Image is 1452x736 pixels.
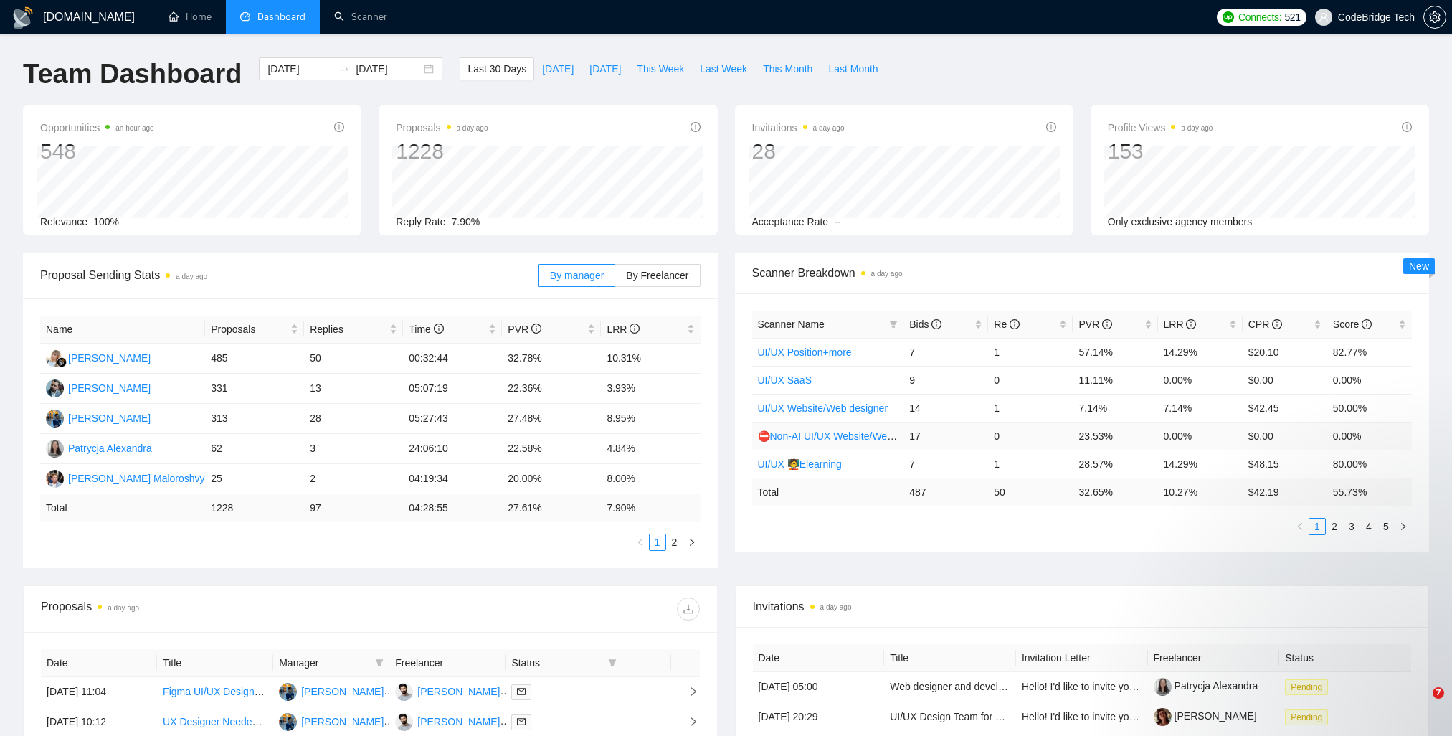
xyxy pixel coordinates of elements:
[758,430,934,442] a: ⛔Non-AI UI/UX Website/Web designer
[46,379,64,397] img: KK
[1326,518,1343,535] li: 2
[304,404,403,434] td: 28
[279,685,384,697] a: SA[PERSON_NAME]
[395,685,500,697] a: AT[PERSON_NAME]
[502,374,601,404] td: 22.36%
[46,472,213,483] a: DM[PERSON_NAME] Maloroshvylo
[637,61,684,77] span: This Week
[1395,518,1412,535] li: Next Page
[163,716,510,727] a: UX Designer Needed to Create Wireframes & UI Functional Design Document
[372,652,386,674] span: filter
[677,717,698,727] span: right
[1154,678,1172,696] img: c10c9g9X2ZEso9S92Bz9-2yWqvWaYU3TbhNagi4CHt8MJMJjXKYGyepbgEMkKntOqH
[886,313,901,335] span: filter
[542,61,574,77] span: [DATE]
[1285,711,1334,722] a: Pending
[988,338,1073,366] td: 1
[41,598,370,621] div: Proposals
[884,702,1016,732] td: UI/UX Design Team for Website Audit & Optimization Recommendations
[1395,518,1412,535] button: right
[1291,518,1309,535] button: left
[279,683,297,701] img: SA
[666,534,683,551] li: 2
[1409,260,1429,272] span: New
[1327,338,1412,366] td: 82.77%
[758,374,812,386] a: UI/UX SaaS
[334,11,387,23] a: searchScanner
[115,124,153,132] time: an hour ago
[1158,450,1243,478] td: 14.29%
[582,57,629,80] button: [DATE]
[890,711,1211,722] a: UI/UX Design Team for Website Audit & Optimization Recommendations
[753,702,885,732] td: [DATE] 20:29
[460,57,534,80] button: Last 30 Days
[1362,319,1372,329] span: info-circle
[40,316,205,344] th: Name
[403,434,502,464] td: 24:06:10
[1073,366,1157,394] td: 11.11%
[304,434,403,464] td: 3
[1309,518,1326,535] li: 1
[629,57,692,80] button: This Week
[1399,522,1408,531] span: right
[988,366,1073,394] td: 0
[1238,9,1281,25] span: Connects:
[46,440,64,458] img: PA
[389,649,506,677] th: Freelancer
[1108,216,1253,227] span: Only exclusive agency members
[1073,450,1157,478] td: 28.57%
[417,684,500,699] div: [PERSON_NAME]
[40,266,538,284] span: Proposal Sending Stats
[46,442,152,453] a: PAPatrycja Alexandra
[68,380,151,396] div: [PERSON_NAME]
[93,216,119,227] span: 100%
[1243,450,1327,478] td: $48.15
[205,374,304,404] td: 331
[257,11,305,23] span: Dashboard
[601,494,700,522] td: 7.90 %
[1243,478,1327,506] td: $ 42.19
[608,659,617,667] span: filter
[211,321,288,337] span: Proposals
[163,686,407,697] a: Figma UI/UX Designer for Custom Web & Mobile UI Kit
[304,464,403,494] td: 2
[1010,319,1020,329] span: info-circle
[1296,522,1304,531] span: left
[758,319,825,330] span: Scanner Name
[1402,122,1412,132] span: info-circle
[678,603,699,615] span: download
[409,324,443,335] span: Time
[1158,394,1243,422] td: 7.14%
[988,422,1073,450] td: 0
[1148,644,1280,672] th: Freelancer
[1102,319,1112,329] span: info-circle
[46,349,64,367] img: AK
[205,404,304,434] td: 313
[517,687,526,696] span: mail
[753,598,1412,615] span: Invitations
[1333,319,1372,330] span: Score
[434,324,444,334] span: info-circle
[692,57,755,80] button: Last Week
[1016,644,1148,672] th: Invitation Letter
[1343,518,1360,535] li: 3
[395,715,500,727] a: AT[PERSON_NAME]
[169,11,212,23] a: homeHome
[1243,338,1327,366] td: $20.10
[820,57,886,80] button: Last Month
[108,604,139,612] time: a day ago
[1403,687,1438,722] iframe: Intercom live chat
[589,61,621,77] span: [DATE]
[931,319,941,329] span: info-circle
[752,138,845,165] div: 28
[1073,394,1157,422] td: 7.14%
[417,714,500,730] div: [PERSON_NAME]
[752,264,1413,282] span: Scanner Breakdown
[1377,518,1395,535] li: 5
[677,598,700,621] button: download
[755,57,820,80] button: This Month
[40,216,87,227] span: Relevance
[40,119,154,136] span: Opportunities
[1223,11,1234,23] img: upwork-logo.png
[301,714,384,730] div: [PERSON_NAME]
